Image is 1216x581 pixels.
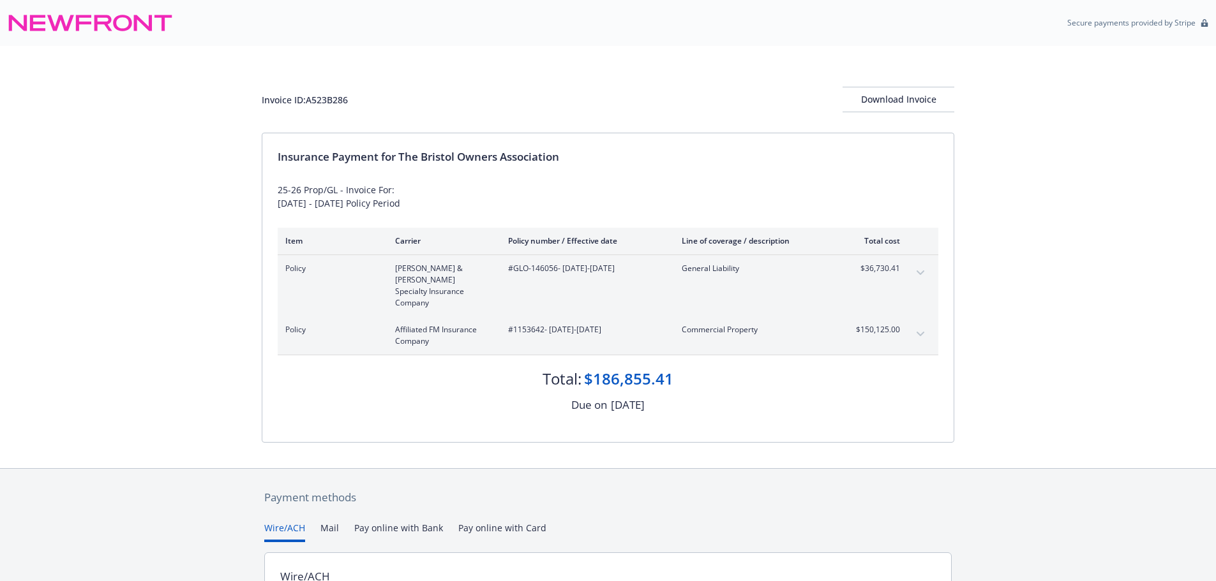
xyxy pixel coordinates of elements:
span: Policy [285,324,375,335]
span: Affiliated FM Insurance Company [395,324,488,347]
button: expand content [910,263,931,283]
div: Line of coverage / description [682,235,832,246]
button: Download Invoice [843,87,954,112]
div: Carrier [395,235,488,246]
div: Total: [543,368,582,390]
div: Policy[PERSON_NAME] & [PERSON_NAME] Specialty Insurance Company#GLO-146056- [DATE]-[DATE]General ... [278,255,938,316]
span: [PERSON_NAME] & [PERSON_NAME] Specialty Insurance Company [395,263,488,309]
button: Wire/ACH [264,521,305,542]
button: expand content [910,324,931,344]
span: $36,730.41 [852,263,900,274]
span: General Liability [682,263,832,274]
p: Secure payments provided by Stripe [1067,17,1196,28]
div: [DATE] [611,397,645,413]
span: $150,125.00 [852,324,900,335]
span: #GLO-146056 - [DATE]-[DATE] [508,263,661,274]
div: Total cost [852,235,900,246]
div: PolicyAffiliated FM Insurance Company#1153642- [DATE]-[DATE]Commercial Property$150,125.00expand ... [278,316,938,355]
div: $186,855.41 [584,368,673,390]
span: Policy [285,263,375,274]
div: Item [285,235,375,246]
div: Due on [571,397,607,413]
div: Invoice ID: A523B286 [262,93,348,107]
div: Insurance Payment for The Bristol Owners Association [278,149,938,165]
button: Mail [320,521,339,542]
button: Pay online with Card [458,521,546,542]
span: Commercial Property [682,324,832,335]
button: Pay online with Bank [354,521,443,542]
div: 25-26 Prop/GL - Invoice For: [DATE] - [DATE] Policy Period [278,183,938,210]
div: Policy number / Effective date [508,235,661,246]
div: Payment methods [264,489,952,506]
span: #1153642 - [DATE]-[DATE] [508,324,661,335]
